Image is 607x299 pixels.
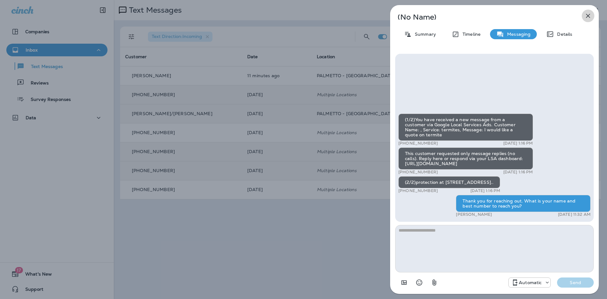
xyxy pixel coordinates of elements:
[398,147,533,170] div: This customer requested only message replies (no calls). Reply here or respond via your LSA dashb...
[504,32,530,37] p: Messaging
[558,212,591,217] p: [DATE] 11:32 AM
[456,212,492,217] p: [PERSON_NAME]
[519,280,542,285] p: Automatic
[398,176,500,188] div: (2/2)protection at [STREET_ADDRESS]..
[398,141,438,146] p: [PHONE_NUMBER]
[413,276,426,289] button: Select an emoji
[554,32,572,37] p: Details
[503,141,533,146] p: [DATE] 1:16 PM
[459,32,481,37] p: Timeline
[398,15,570,20] p: (No Name)
[412,32,436,37] p: Summary
[456,195,591,212] div: Thank you for reaching out. What is your name and best number to reach you?
[398,170,438,175] p: [PHONE_NUMBER]
[398,276,410,289] button: Add in a premade template
[503,170,533,175] p: [DATE] 1:16 PM
[398,188,438,193] p: [PHONE_NUMBER]
[398,114,533,141] div: (1/2)You have received a new message from a customer via Google Local Services Ads. Customer Name...
[470,188,500,193] p: [DATE] 1:16 PM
